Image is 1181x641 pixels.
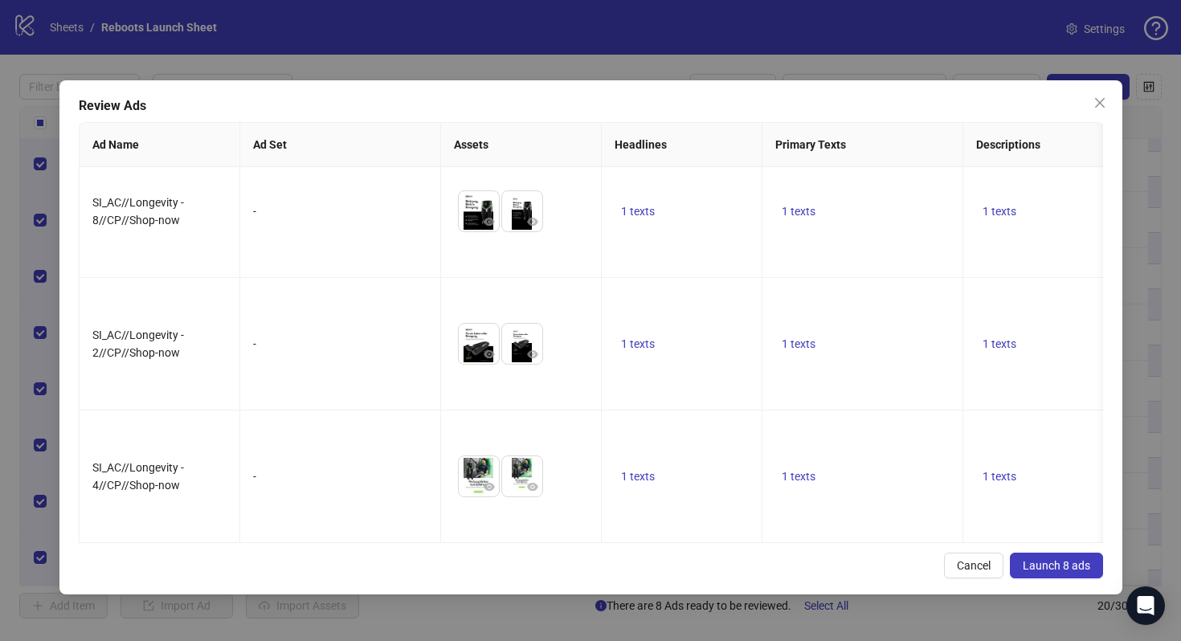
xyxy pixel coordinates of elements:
[983,337,1016,350] span: 1 texts
[80,123,240,167] th: Ad Name
[92,329,184,359] span: SI_AC//Longevity - 2//CP//Shop-now
[484,349,495,360] span: eye
[480,212,499,231] button: Preview
[502,324,542,364] img: Asset 2
[240,123,441,167] th: Ad Set
[621,470,655,483] span: 1 texts
[459,456,499,496] img: Asset 1
[527,349,538,360] span: eye
[459,324,499,364] img: Asset 1
[983,470,1016,483] span: 1 texts
[484,216,495,227] span: eye
[775,467,822,486] button: 1 texts
[775,202,822,221] button: 1 texts
[976,467,1023,486] button: 1 texts
[253,202,427,220] div: -
[983,205,1016,218] span: 1 texts
[523,212,542,231] button: Preview
[762,123,963,167] th: Primary Texts
[502,456,542,496] img: Asset 2
[782,205,815,218] span: 1 texts
[253,335,427,353] div: -
[523,345,542,364] button: Preview
[976,334,1023,353] button: 1 texts
[502,191,542,231] img: Asset 2
[957,559,991,572] span: Cancel
[944,553,1003,578] button: Cancel
[480,345,499,364] button: Preview
[621,337,655,350] span: 1 texts
[602,123,762,167] th: Headlines
[92,196,184,227] span: SI_AC//Longevity - 8//CP//Shop-now
[976,202,1023,221] button: 1 texts
[480,477,499,496] button: Preview
[615,467,661,486] button: 1 texts
[484,481,495,492] span: eye
[963,123,1164,167] th: Descriptions
[782,337,815,350] span: 1 texts
[1093,96,1106,109] span: close
[523,477,542,496] button: Preview
[621,205,655,218] span: 1 texts
[459,191,499,231] img: Asset 1
[1023,559,1090,572] span: Launch 8 ads
[775,334,822,353] button: 1 texts
[253,467,427,485] div: -
[527,481,538,492] span: eye
[1087,90,1113,116] button: Close
[79,96,1103,116] div: Review Ads
[92,461,184,492] span: SI_AC//Longevity - 4//CP//Shop-now
[1126,586,1165,625] div: Open Intercom Messenger
[782,470,815,483] span: 1 texts
[1010,553,1103,578] button: Launch 8 ads
[441,123,602,167] th: Assets
[615,202,661,221] button: 1 texts
[615,334,661,353] button: 1 texts
[527,216,538,227] span: eye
